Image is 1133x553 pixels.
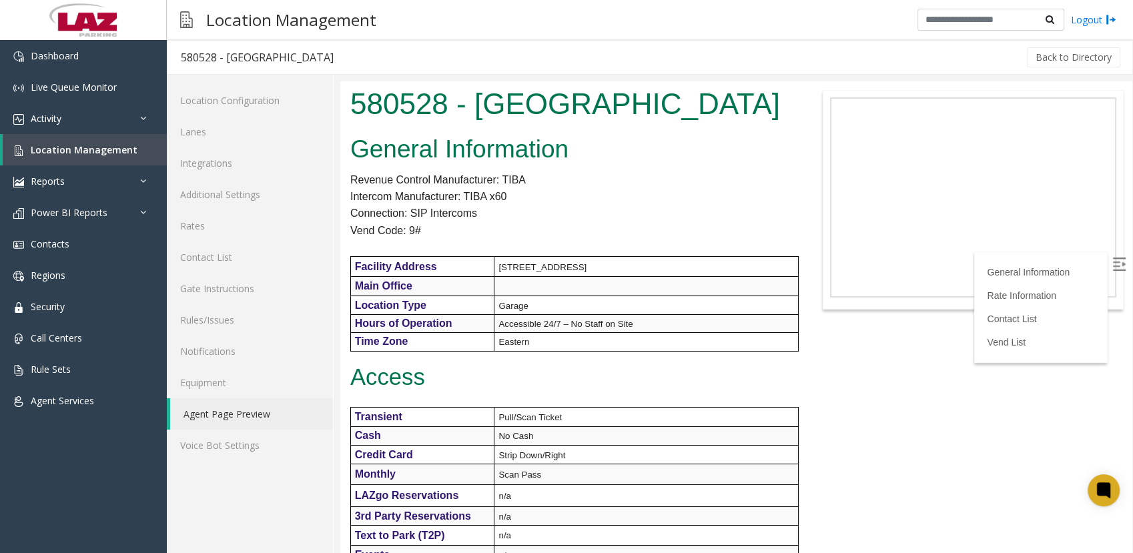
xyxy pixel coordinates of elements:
p: Connection: SIP Intercoms [10,123,452,141]
img: 'icon' [13,83,24,93]
a: General Information [647,185,729,196]
span: n/a [158,410,171,420]
span: Credit Card [15,368,73,379]
span: Power BI Reports [31,206,107,219]
a: Lanes [167,116,333,147]
span: Events [15,468,49,479]
span: Main Office [15,199,72,210]
span: n/a [158,430,171,440]
h3: Location Management [200,3,383,36]
span: Agent Services [31,394,94,407]
a: Rates [167,210,333,241]
span: Accessible 24/7 – No Staff on Site [158,237,292,247]
img: 'icon' [13,365,24,376]
a: Gate Instructions [167,273,333,304]
a: Rate Information [647,209,716,219]
span: Scan Pass [158,388,201,398]
img: 'icon' [13,239,24,250]
span: n/a [158,449,171,459]
span: Location Management [31,143,137,156]
a: Contact List [167,241,333,273]
span: n/a [158,469,171,479]
a: Logout [1071,13,1116,27]
a: Location Configuration [167,85,333,116]
img: 'icon' [13,51,24,62]
span: Contacts [31,237,69,250]
span: Live Queue Monitor [31,81,117,93]
img: 'icon' [13,208,24,219]
a: Voice Bot Settings [167,430,333,461]
span: Cash [15,348,41,360]
a: Additional Settings [167,179,333,210]
a: Contact List [647,232,696,243]
a: Location Management [3,134,167,165]
span: Hours of Operation [15,236,112,247]
span: Regions [31,269,65,282]
span: Time Zone [15,254,68,265]
img: 'icon' [13,271,24,282]
span: No Cash [158,350,193,360]
span: Location Type [15,218,86,229]
img: pageIcon [180,3,193,36]
a: Integrations [167,147,333,179]
img: 'icon' [13,302,24,313]
span: Facility Address [15,179,97,191]
span: Activity [31,112,61,125]
span: Security [31,300,65,313]
span: LAZgo Reservations [15,408,119,420]
a: Vend List [647,255,685,266]
span: Transient [15,330,62,341]
span: Rule Sets [31,363,71,376]
img: 'icon' [13,396,24,407]
a: Notifications [167,336,333,367]
a: Rules/Issues [167,304,333,336]
span: Call Centers [31,332,82,344]
h2: General Information [10,51,452,85]
span: Dashboard [31,49,79,62]
a: Agent Page Preview [170,398,333,430]
span: Pull/Scan Ticket [158,331,222,341]
span: Eastern [158,255,189,265]
span: Reports [31,175,65,187]
span: Garage [158,219,187,229]
span: Strip Down/Right [158,369,225,379]
p: Vend Code: 9# [10,141,452,158]
img: 'icon' [13,177,24,187]
p: Intercom Manufacturer: TIBA x60 [10,107,452,124]
a: Equipment [167,367,333,398]
img: 'icon' [13,334,24,344]
img: Open/Close Sidebar Menu [772,176,785,189]
span: Monthly [15,387,55,398]
h1: 580528 - [GEOGRAPHIC_DATA] [10,2,452,43]
img: 'icon' [13,114,24,125]
span: Text to Park (T2P) [15,448,105,460]
button: Back to Directory [1027,47,1120,67]
span: 3rd Party Reservations [15,429,131,440]
span: Revenue Control Manufacturer: TIBA [10,93,185,104]
span: Access [10,283,85,308]
img: logout [1106,13,1116,27]
div: 580528 - [GEOGRAPHIC_DATA] [181,49,334,66]
img: 'icon' [13,145,24,156]
span: [STREET_ADDRESS] [158,181,246,191]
